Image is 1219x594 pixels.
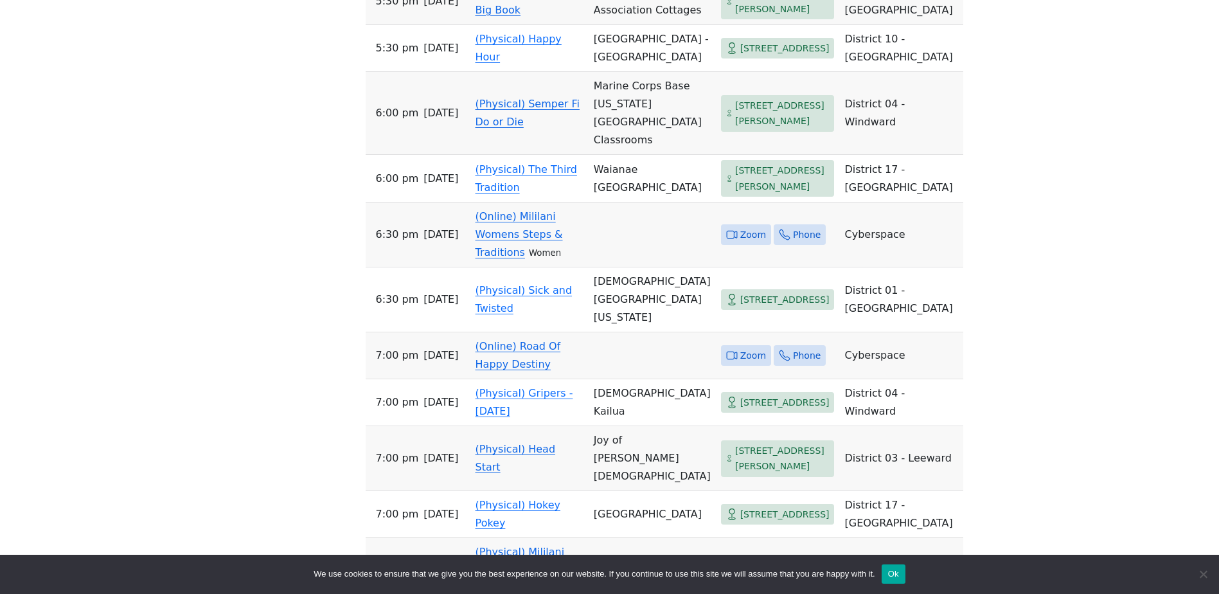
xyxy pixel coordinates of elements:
td: District 04 - Windward [839,72,963,155]
a: (Physical) Sick and Twisted [476,284,573,314]
span: 6:30 PM [376,226,419,244]
span: [STREET_ADDRESS] [740,40,830,57]
a: (Physical) Semper Fi Do or Die [476,98,580,128]
a: (Physical) Hokey Pokey [476,499,560,529]
span: 5:30 PM [376,39,419,57]
a: (Online) Road Of Happy Destiny [476,340,561,370]
span: [DATE] [423,291,458,309]
span: [DATE] [423,226,458,244]
td: Cyberspace [839,332,963,379]
span: [STREET_ADDRESS] [740,292,830,308]
span: [DATE] [423,346,458,364]
button: Ok [882,564,905,584]
span: 7:00 PM [376,393,419,411]
span: [STREET_ADDRESS] [740,507,830,523]
span: [DATE] [423,104,458,122]
span: 7:00 PM [376,449,419,467]
span: Phone [793,227,821,243]
a: (Online) Mililani Womens Steps & Traditions [476,210,563,258]
td: District 04 - Windward [839,379,963,426]
td: District 17 - [GEOGRAPHIC_DATA] [839,155,963,203]
span: [DATE] [423,393,458,411]
a: (Physical) The Third Tradition [476,163,577,194]
td: District 01 - [GEOGRAPHIC_DATA] [839,267,963,332]
td: [GEOGRAPHIC_DATA] [589,491,716,538]
span: 6:30 PM [376,291,419,309]
span: [STREET_ADDRESS][PERSON_NAME] [735,443,830,474]
td: District 17 - [GEOGRAPHIC_DATA] [839,491,963,538]
span: 6:00 PM [376,170,419,188]
span: Zoom [740,227,766,243]
td: Waianae [GEOGRAPHIC_DATA] [589,155,716,203]
td: Cyberspace [839,203,963,267]
span: [DATE] [423,39,458,57]
a: (Physical) Gripers - [DATE] [476,387,573,417]
td: [DEMOGRAPHIC_DATA][GEOGRAPHIC_DATA][US_STATE] [589,267,716,332]
td: [DEMOGRAPHIC_DATA] Kailua [589,379,716,426]
span: Zoom [740,348,766,364]
td: District 10 - [GEOGRAPHIC_DATA] [839,25,963,72]
a: (Physical) Happy Hour [476,33,562,63]
td: Marine Corps Base [US_STATE][GEOGRAPHIC_DATA] Classrooms [589,72,716,155]
td: [GEOGRAPHIC_DATA] - [GEOGRAPHIC_DATA] [589,25,716,72]
span: [DATE] [423,449,458,467]
span: 7:00 PM [376,346,419,364]
span: [DATE] [423,170,458,188]
small: Women [529,248,561,258]
span: Phone [793,348,821,364]
span: 6:00 PM [376,104,419,122]
span: We use cookies to ensure that we give you the best experience on our website. If you continue to ... [314,568,875,580]
a: (Physical) Head Start [476,443,556,473]
span: [STREET_ADDRESS] [740,395,830,411]
span: No [1197,568,1209,580]
td: Joy of [PERSON_NAME][DEMOGRAPHIC_DATA] [589,426,716,491]
span: 7:00 PM [376,505,419,523]
span: [STREET_ADDRESS][PERSON_NAME] [735,163,830,194]
span: [STREET_ADDRESS][PERSON_NAME] [735,98,830,129]
a: (Physical) Mililani [DATE] Night Mens Stag [476,546,571,594]
td: District 03 - Leeward [839,426,963,491]
span: [DATE] [423,505,458,523]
